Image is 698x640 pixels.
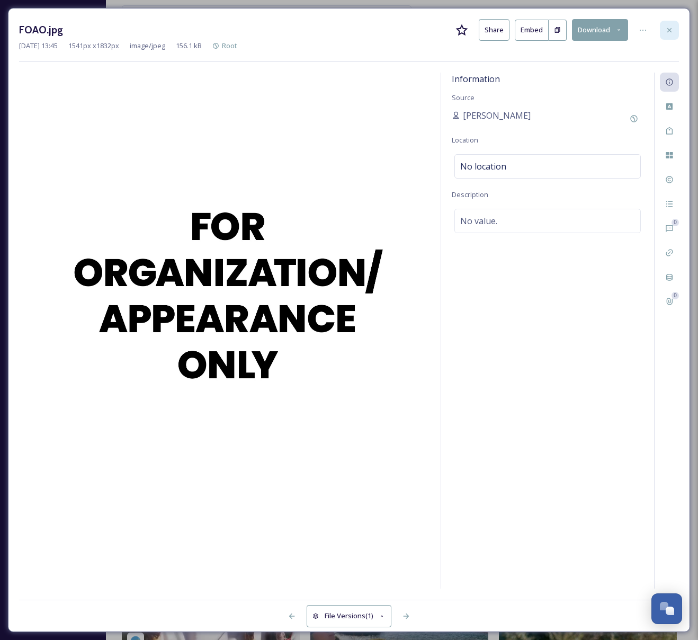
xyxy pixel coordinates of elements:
span: No value. [460,215,497,227]
span: Source [452,93,475,102]
button: File Versions(1) [307,605,391,627]
img: FOAO.jpg [19,88,430,577]
button: Embed [515,20,549,41]
span: Description [452,190,488,199]
span: No location [460,160,506,173]
button: Share [479,19,509,41]
button: Open Chat [651,593,682,624]
h3: FOAO.jpg [19,22,63,38]
span: [PERSON_NAME] [463,109,531,122]
span: image/jpeg [130,41,165,51]
span: Root [222,41,237,50]
button: Download [572,19,628,41]
span: [DATE] 13:45 [19,41,58,51]
span: 1541 px x 1832 px [68,41,119,51]
div: 0 [672,292,679,299]
div: 0 [672,219,679,226]
span: Location [452,135,478,145]
span: Information [452,73,500,85]
span: 156.1 kB [176,41,202,51]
